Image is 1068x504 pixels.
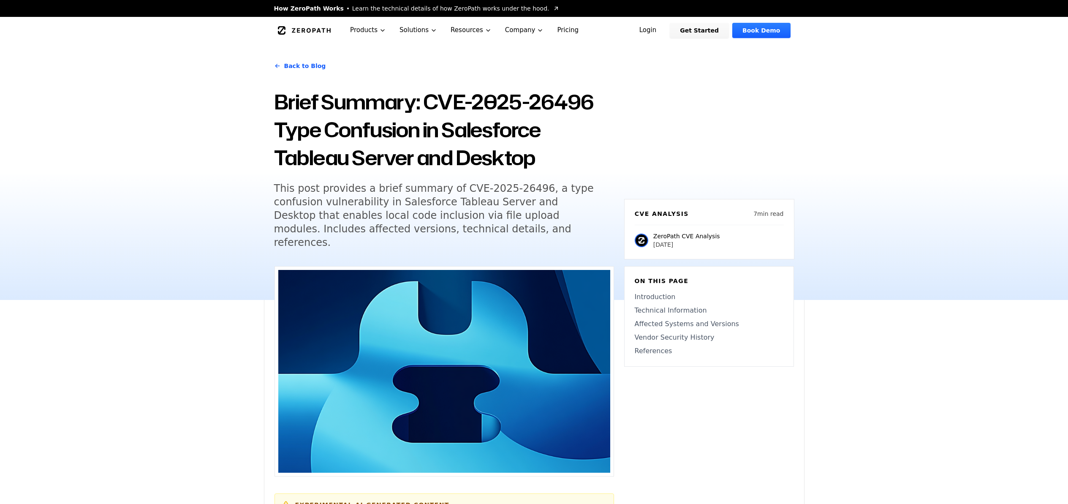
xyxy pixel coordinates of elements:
a: Back to Blog [274,54,326,78]
h1: Brief Summary: CVE-2025-26496 Type Confusion in Salesforce Tableau Server and Desktop [274,88,614,172]
span: How ZeroPath Works [274,4,344,13]
a: Affected Systems and Versions [635,319,783,329]
h5: This post provides a brief summary of CVE-2025-26496, a type confusion vulnerability in Salesforc... [274,182,598,249]
a: Introduction [635,292,783,302]
p: [DATE] [653,240,720,249]
a: Vendor Security History [635,332,783,343]
span: Learn the technical details of how ZeroPath works under the hood. [352,4,549,13]
h6: On this page [635,277,783,285]
a: How ZeroPath WorksLearn the technical details of how ZeroPath works under the hood. [274,4,560,13]
p: 7 min read [753,210,783,218]
button: Solutions [393,17,444,44]
nav: Global [264,17,804,44]
img: Brief Summary: CVE-2025-26496 Type Confusion in Salesforce Tableau Server and Desktop [278,270,610,473]
img: ZeroPath CVE Analysis [635,234,648,247]
a: Login [629,23,667,38]
p: ZeroPath CVE Analysis [653,232,720,240]
a: Pricing [550,17,585,44]
button: Resources [444,17,498,44]
h6: CVE Analysis [635,210,689,218]
a: Book Demo [732,23,790,38]
button: Products [343,17,393,44]
a: References [635,346,783,356]
a: Get Started [670,23,729,38]
button: Company [498,17,551,44]
a: Technical Information [635,305,783,316]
